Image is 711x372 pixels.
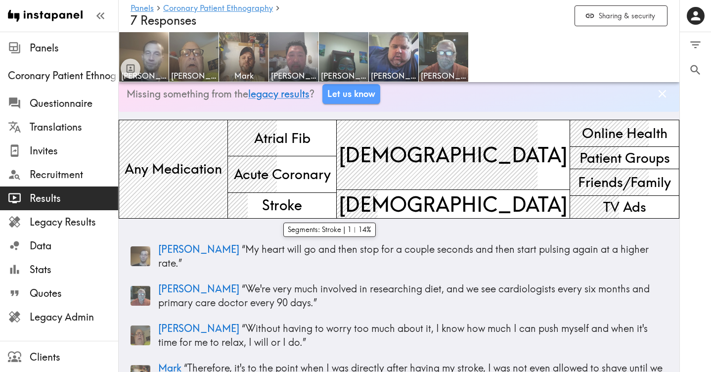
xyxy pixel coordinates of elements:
span: Online Health [580,122,669,145]
span: Atrial Fib [252,127,312,150]
img: Panelist thumbnail [131,286,150,306]
p: Missing something from the ? [127,87,314,101]
img: Panelist thumbnail [131,325,150,345]
span: [PERSON_NAME] [321,70,366,81]
span: Recruitment [30,168,118,182]
span: [PERSON_NAME] [158,322,239,334]
span: TV Ads [601,195,648,219]
span: Stats [30,263,118,277]
span: Any Medication [123,157,224,181]
span: Patient Groups [578,146,672,170]
a: Let us know [322,84,380,104]
span: Legacy Results [30,215,118,229]
img: Panelist thumbnail [131,246,150,266]
span: [PERSON_NAME] [371,70,416,81]
a: Coronary Patient Ethnography [163,4,273,13]
span: Translations [30,120,118,134]
span: [PERSON_NAME] [171,70,217,81]
span: Questionnaire [30,96,118,110]
span: Friends/Family [576,171,673,194]
span: [PERSON_NAME] [271,70,316,81]
span: Panels [30,41,118,55]
a: Panelist thumbnail[PERSON_NAME] “We're very much involved in researching diet, and we see cardiol... [131,278,667,314]
span: [PERSON_NAME] [121,70,167,81]
p: “ We're very much involved in researching diet, and we see cardiologists every six months and pri... [158,282,667,310]
a: Panelist thumbnail[PERSON_NAME] “My heart will go and then stop for a couple seconds and then sta... [131,238,667,274]
span: [PERSON_NAME] [421,70,466,81]
span: Invites [30,144,118,158]
span: [PERSON_NAME] [158,282,239,295]
a: [PERSON_NAME] [269,32,319,82]
span: [DEMOGRAPHIC_DATA] [337,139,570,171]
p: “ Without having to worry too much about it, I know how much I can push myself and when it's time... [158,322,667,349]
button: Search [680,57,711,83]
span: Acute Coronary [232,163,333,186]
span: [PERSON_NAME] [158,243,239,255]
span: Quotes [30,286,118,300]
span: Data [30,239,118,253]
button: Dismiss banner [653,85,671,103]
span: Filter Responses [689,38,702,51]
button: Filter Responses [680,32,711,57]
span: Coronary Patient Ethnography [8,69,118,83]
a: [PERSON_NAME] [419,32,469,82]
a: Panelist thumbnail[PERSON_NAME] “Without having to worry too much about it, I know how much I can... [131,318,667,353]
button: Toggle between responses and questions [121,58,140,78]
span: Search [689,63,702,77]
span: Stroke [260,193,304,217]
a: legacy results [248,88,310,100]
span: [DEMOGRAPHIC_DATA] [337,188,570,220]
a: Panels [131,4,154,13]
a: [PERSON_NAME] [369,32,419,82]
a: [PERSON_NAME] [169,32,219,82]
span: 7 Responses [131,13,196,28]
a: [PERSON_NAME] [119,32,169,82]
span: Clients [30,350,118,364]
button: Sharing & security [575,5,667,27]
a: [PERSON_NAME] [319,32,369,82]
a: Mark [219,32,269,82]
p: “ My heart will go and then stop for a couple seconds and then start pulsing again at a higher ra... [158,242,667,270]
span: Legacy Admin [30,310,118,324]
span: Mark [221,70,267,81]
span: Results [30,191,118,205]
